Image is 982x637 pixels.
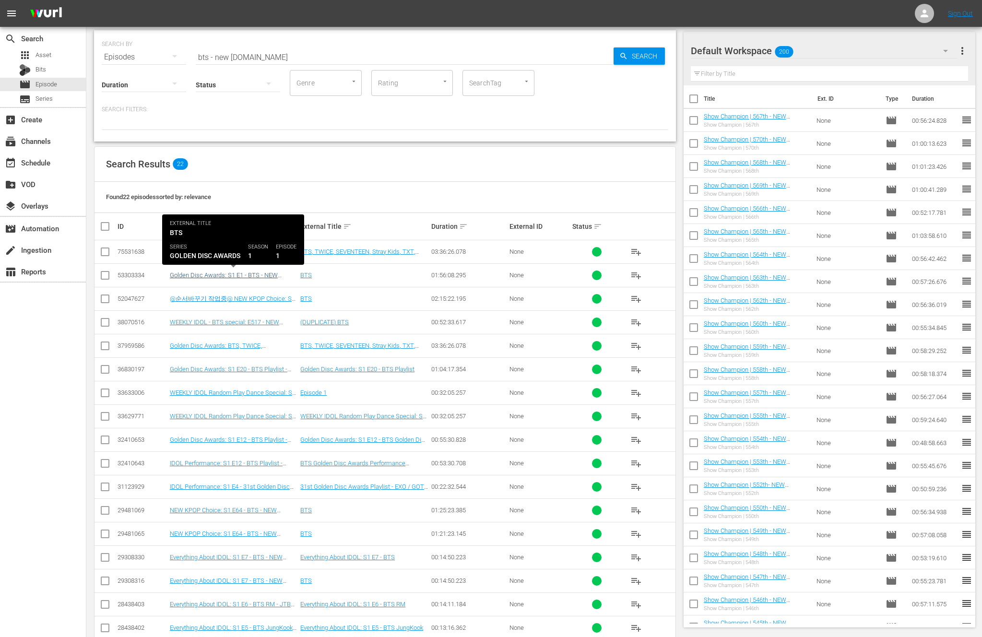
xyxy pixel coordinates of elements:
[886,322,897,333] span: Episode
[300,248,419,262] a: BTS, TWICE, SEVENTEEN, Stray Kids, TXT, ENHYPEN
[118,271,167,279] div: 53303334
[118,318,167,326] div: 38070516
[813,546,882,569] td: None
[431,507,507,514] div: 01:25:23.385
[614,47,665,65] button: Search
[170,577,286,591] a: Everything About IDOL: S1 E7 - BTS - NEW [DOMAIN_NAME] - TRC2 - 202209
[812,85,880,112] th: Ext. ID
[509,577,569,584] div: None
[813,385,882,408] td: None
[961,344,972,356] span: reorder
[118,483,167,490] div: 31123929
[961,229,972,241] span: reorder
[813,224,882,247] td: None
[211,222,220,231] span: sort
[300,530,312,537] a: BTS
[704,458,795,472] a: Show Champion | 553th - NEW [DOMAIN_NAME] - SSTV - 202505
[886,483,897,495] span: Episode
[300,577,312,584] a: BTS
[118,577,167,584] div: 29308316
[19,64,31,76] div: Bits
[961,298,972,310] span: reorder
[961,252,972,264] span: reorder
[625,499,648,522] button: playlist_add
[908,362,961,385] td: 00:58:18.374
[300,271,312,279] a: BTS
[118,460,167,467] div: 32410643
[522,77,531,86] button: Open
[625,593,648,616] button: playlist_add
[170,554,286,568] a: Everything About IDOL: S1 E7 - BTS - NEW [DOMAIN_NAME] - SSTV - 202209
[630,575,642,587] span: playlist_add
[704,228,795,242] a: Show Champion | 565th - NEW [DOMAIN_NAME] - SSTV - 202508
[431,460,507,467] div: 00:53:30.708
[813,408,882,431] td: None
[459,222,468,231] span: sort
[572,221,622,232] div: Status
[704,559,809,566] div: Show Champion | 548th
[961,436,972,448] span: reorder
[961,367,972,379] span: reorder
[704,527,795,542] a: Show Champion | 549th - NEW [DOMAIN_NAME] - SSTV - 202504
[961,598,972,609] span: reorder
[170,483,297,505] a: IDOL Performance: S1 E4 - 31st Golden Disc Awards Playlist - JTBC - NEW [DOMAIN_NAME] - TRC2 - 20...
[704,490,809,496] div: Show Champion | 552th
[886,184,897,195] span: Episode
[886,207,897,218] span: Episode
[630,552,642,563] span: playlist_add
[106,193,211,201] span: Found 22 episodes sorted by: relevance
[886,115,897,126] span: Episode
[118,295,167,302] div: 52047627
[908,569,961,592] td: 00:55:23.781
[625,405,648,428] button: playlist_add
[704,619,795,634] a: Show Champion | 545th - NEW [DOMAIN_NAME] - SSTV - 202503
[961,529,972,540] span: reorder
[625,452,648,475] button: playlist_add
[704,582,809,589] div: Show Champion | 547th
[704,366,795,380] a: Show Champion | 558th - NEW [DOMAIN_NAME] - SSTV - 202506
[704,283,809,289] div: Show Champion | 563th
[886,598,897,610] span: Episode
[704,159,795,173] a: Show Champion | 568th - NEW [DOMAIN_NAME] - SSTV - 202509
[300,389,327,396] a: Episode 1
[908,247,961,270] td: 00:56:42.462
[170,436,296,450] a: Golden Disc Awards: S1 E12 - BTS Playlist - JTBC - NEW [DOMAIN_NAME] - SSTV - 202211
[630,293,642,305] span: playlist_add
[509,295,569,302] div: None
[908,109,961,132] td: 00:56:24.828
[5,266,16,278] span: Reports
[704,145,809,151] div: Show Champion | 570th
[509,342,569,349] div: None
[908,431,961,454] td: 00:48:58.663
[6,8,17,19] span: menu
[630,246,642,258] span: playlist_add
[300,436,428,450] a: Golden Disc Awards: S1 E12 - BTS Golden Disc Awards Performance Compilation
[886,253,897,264] span: Episode
[704,513,809,519] div: Show Champion | 550th
[300,507,312,514] a: BTS
[509,483,569,490] div: None
[880,85,906,112] th: Type
[813,431,882,454] td: None
[813,247,882,270] td: None
[509,413,569,420] div: None
[118,413,167,420] div: 33629771
[5,223,16,235] span: Automation
[886,506,897,518] span: Episode
[35,80,57,89] span: Episode
[102,106,668,114] p: Search Filters:
[170,248,296,270] a: Golden Disc Awards: BTS, TWICE, SEVENTEEN, Stray Kids, TXT, ENHYPEN - NEW [DOMAIN_NAME] - SSTV - ...
[813,270,882,293] td: None
[813,178,882,201] td: None
[886,276,897,287] span: Episode
[961,483,972,494] span: reorder
[170,342,296,364] a: Golden Disc Awards: BTS, TWICE, SEVENTEEN, Stray Kids, TXT, ENHYPEN - NEW [DOMAIN_NAME] - SSTV - ...
[300,413,426,427] a: WEEKLY IDOL Random Play Dance Special: S1 E1 - BTS, BLACKPINK
[431,295,507,302] div: 02:15:22.195
[431,248,507,255] div: 03:36:26.078
[625,334,648,357] button: playlist_add
[886,529,897,541] span: Episode
[431,436,507,443] div: 00:55:30.828
[961,621,972,632] span: reorder
[908,500,961,523] td: 00:56:34.938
